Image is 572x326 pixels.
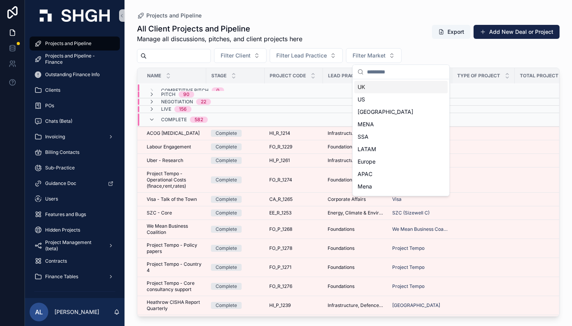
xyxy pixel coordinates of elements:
[45,258,67,264] span: Contracts
[270,48,343,63] button: Select Button
[146,12,202,19] span: Projects and Pipeline
[30,207,120,221] a: Features and Bugs
[211,176,260,183] a: Complete
[457,73,500,79] span: Type of Project
[147,299,202,312] span: Heathrow CISHA Report Quarterly
[147,130,202,136] a: ACOG [MEDICAL_DATA]
[392,210,430,216] a: SZC (Sizewell C)
[216,130,237,137] div: Complete
[392,302,447,309] a: [GEOGRAPHIC_DATA]
[25,31,125,298] div: scrollable content
[269,130,290,136] span: HI_R_1214
[147,171,202,189] a: Project Tempo - Operational Costs (finace,rent,rates)
[269,264,318,270] a: FO_P_1271
[30,223,120,237] a: Hidden Projects
[183,91,189,98] div: 90
[211,264,260,271] a: Complete
[30,270,120,284] a: Finance Tables
[211,130,260,137] a: Complete
[147,210,202,216] a: SZC - Core
[216,264,237,271] div: Complete
[216,302,237,309] div: Complete
[353,79,449,196] div: Suggestions
[45,118,72,124] span: Chats (Beta)
[45,149,79,155] span: Billing Contacts
[30,83,120,97] a: Clients
[328,144,383,150] a: Foundations
[40,9,110,22] img: App logo
[269,210,318,216] a: EE_R_1253
[328,177,354,183] span: Foundations
[328,283,383,289] a: Foundations
[328,144,354,150] span: Foundations
[392,283,447,289] a: Project Tempo
[147,196,202,202] a: Visa - Talk of the Town
[216,176,237,183] div: Complete
[328,245,354,251] span: Foundations
[30,52,120,66] a: Projects and Pipeline - Finance
[392,226,447,232] a: We Mean Business Coalition
[214,48,267,63] button: Select Button
[211,73,226,79] span: Stage
[45,53,112,65] span: Projects and Pipeline - Finance
[161,99,193,105] span: Negotiation
[30,192,120,206] a: Users
[392,210,447,216] a: SZC (Sizewell C)
[216,226,237,233] div: Complete
[328,264,354,270] span: Foundations
[269,302,291,309] span: HI_P_1239
[328,210,383,216] a: Energy, Climate & Environment
[147,242,202,255] a: Project Tempo - Policy papers
[30,130,120,144] a: Invoicing
[354,143,448,155] div: LATAM
[211,245,260,252] a: Complete
[269,264,291,270] span: FO_P_1271
[392,245,447,251] a: Project Tempo
[216,245,237,252] div: Complete
[201,99,206,105] div: 22
[147,210,172,216] span: SZC - Core
[328,245,383,251] a: Foundations
[45,227,80,233] span: Hidden Projects
[147,130,200,136] span: ACOG [MEDICAL_DATA]
[328,73,365,79] span: Lead Practice
[45,196,58,202] span: Users
[147,261,202,274] span: Project Tempo - Country 4
[269,196,293,202] span: CA_R_1265
[269,302,318,309] a: HI_P_1239
[161,117,187,123] span: Complete
[45,180,76,187] span: Guidance Doc
[216,157,237,164] div: Complete
[211,226,260,233] a: Complete
[354,155,448,168] div: Europe
[161,87,209,94] span: Competitive Pitch
[269,226,292,232] span: FO_P_1268
[392,245,425,251] a: Project Tempo
[269,157,290,164] span: HI_P_1261
[147,196,197,202] span: Visa - Talk of the Town
[30,99,120,113] a: POs
[221,52,251,59] span: Filter Client
[45,40,91,47] span: Projects and Pipeline
[474,25,560,39] button: Add New Deal or Project
[328,226,354,232] span: Foundations
[45,71,100,78] span: Outstanding Finance Info
[269,226,318,232] a: FO_P_1268
[147,280,202,293] a: Project Tempo - Core consultancy support
[45,165,75,171] span: Sub-Practice
[328,264,383,270] a: Foundations
[147,223,202,235] a: We Mean Business Coalition
[35,307,43,317] span: AL
[354,118,448,131] div: MENA
[45,87,60,93] span: Clients
[354,106,448,118] div: [GEOGRAPHIC_DATA]
[392,196,402,202] span: Visa
[328,157,383,164] a: Infrastructure, Defence, Industrial, Transport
